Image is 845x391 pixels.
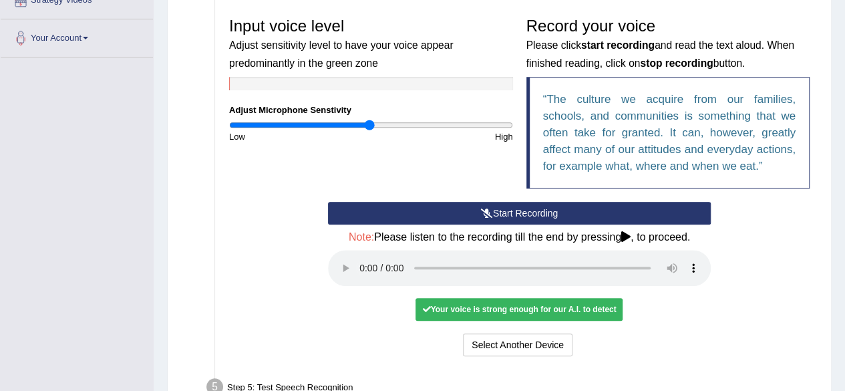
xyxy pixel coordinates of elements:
div: Your voice is strong enough for our A.I. to detect [415,298,623,321]
div: Low [222,130,371,143]
h3: Record your voice [526,17,810,70]
label: Adjust Microphone Senstivity [229,104,351,116]
small: Please click and read the text aloud. When finished reading, click on button. [526,39,794,68]
h3: Input voice level [229,17,513,70]
b: start recording [581,39,655,51]
span: Note: [349,231,374,243]
b: stop recording [640,57,713,69]
small: Adjust sensitivity level to have your voice appear predominantly in the green zone [229,39,453,68]
a: Your Account [1,19,153,53]
q: The culture we acquire from our families, schools, and communities is something that we often tak... [543,93,796,172]
button: Start Recording [328,202,711,225]
button: Select Another Device [463,334,572,356]
div: High [371,130,519,143]
h4: Please listen to the recording till the end by pressing , to proceed. [328,231,711,243]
